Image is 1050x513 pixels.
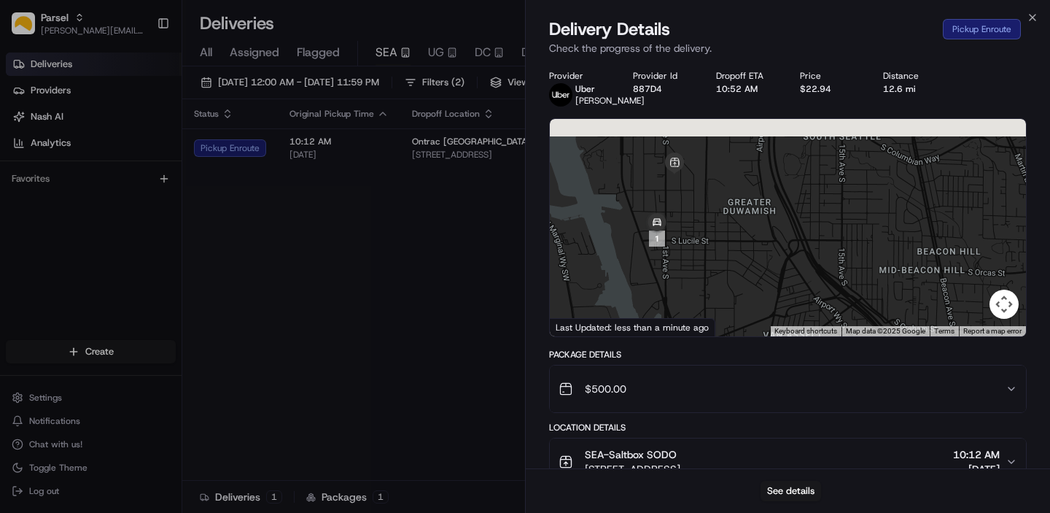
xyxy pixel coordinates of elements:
[963,327,1022,335] a: Report a map error
[549,422,1027,433] div: Location Details
[585,447,677,462] span: SEA-Saltbox SODO
[934,327,954,335] a: Terms
[50,139,239,154] div: Start new chat
[550,318,715,336] div: Last Updated: less than a minute ago
[549,349,1027,360] div: Package Details
[29,212,112,226] span: Knowledge Base
[549,41,1027,55] p: Check the progress of the delivery.
[575,83,595,95] span: Uber
[846,327,925,335] span: Map data ©2025 Google
[550,439,1026,485] button: SEA-Saltbox SODO[STREET_ADDRESS]10:12 AM[DATE]
[716,83,777,95] div: 10:52 AM
[50,154,184,166] div: We're available if you need us!
[15,58,265,82] p: Welcome 👋
[38,94,241,109] input: Clear
[550,366,1026,412] button: $500.00
[989,290,1019,319] button: Map camera controls
[585,382,626,396] span: $500.00
[649,231,665,247] div: 1
[953,447,1000,462] span: 10:12 AM
[549,83,572,107] img: uber-new-logo.jpeg
[883,83,944,95] div: 12.6 mi
[15,15,44,44] img: Nash
[123,213,135,225] div: 💻
[248,144,265,161] button: Start new chat
[633,70,693,82] div: Provider Id
[716,70,777,82] div: Dropoff ETA
[575,95,645,107] span: [PERSON_NAME]
[15,139,41,166] img: 1736555255976-a54dd68f-1ca7-489b-9aae-adbdc363a1c4
[549,70,610,82] div: Provider
[585,462,680,477] span: [STREET_ADDRESS]
[633,83,662,95] button: 887D4
[553,317,602,336] img: Google
[145,247,176,258] span: Pylon
[138,212,234,226] span: API Documentation
[549,18,670,41] span: Delivery Details
[103,247,176,258] a: Powered byPylon
[761,481,821,501] button: See details
[15,213,26,225] div: 📗
[117,206,240,232] a: 💻API Documentation
[800,70,860,82] div: Price
[9,206,117,232] a: 📗Knowledge Base
[553,317,602,336] a: Open this area in Google Maps (opens a new window)
[774,326,837,336] button: Keyboard shortcuts
[800,83,860,95] div: $22.94
[953,462,1000,477] span: [DATE]
[883,70,944,82] div: Distance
